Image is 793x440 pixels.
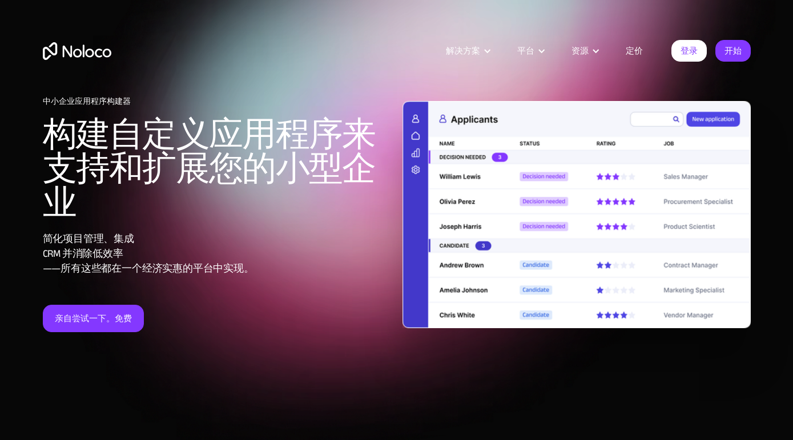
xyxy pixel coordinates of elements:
[503,43,557,58] div: 平台
[43,229,134,248] font: 简化项目管理、集成
[557,43,611,58] div: 资源
[517,43,534,59] font: 平台
[724,43,742,59] font: 开始
[671,40,707,62] a: 登录
[55,310,132,326] font: 亲自尝试一下。免费
[43,42,111,60] a: 家
[43,305,144,332] a: 亲自尝试一下。免费
[43,103,376,235] font: 构建自定义应用程序来支持和扩展您的小型企业
[626,43,643,59] font: 定价
[681,43,698,59] font: 登录
[715,40,751,62] a: 开始
[446,43,480,59] font: 解决方案
[432,43,503,58] div: 解决方案
[571,43,589,59] font: 资源
[611,43,657,58] a: 定价
[43,244,123,263] font: CRM 并消除低效率
[43,259,254,278] font: ——所有这些都在一个经济实惠的平台中实现。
